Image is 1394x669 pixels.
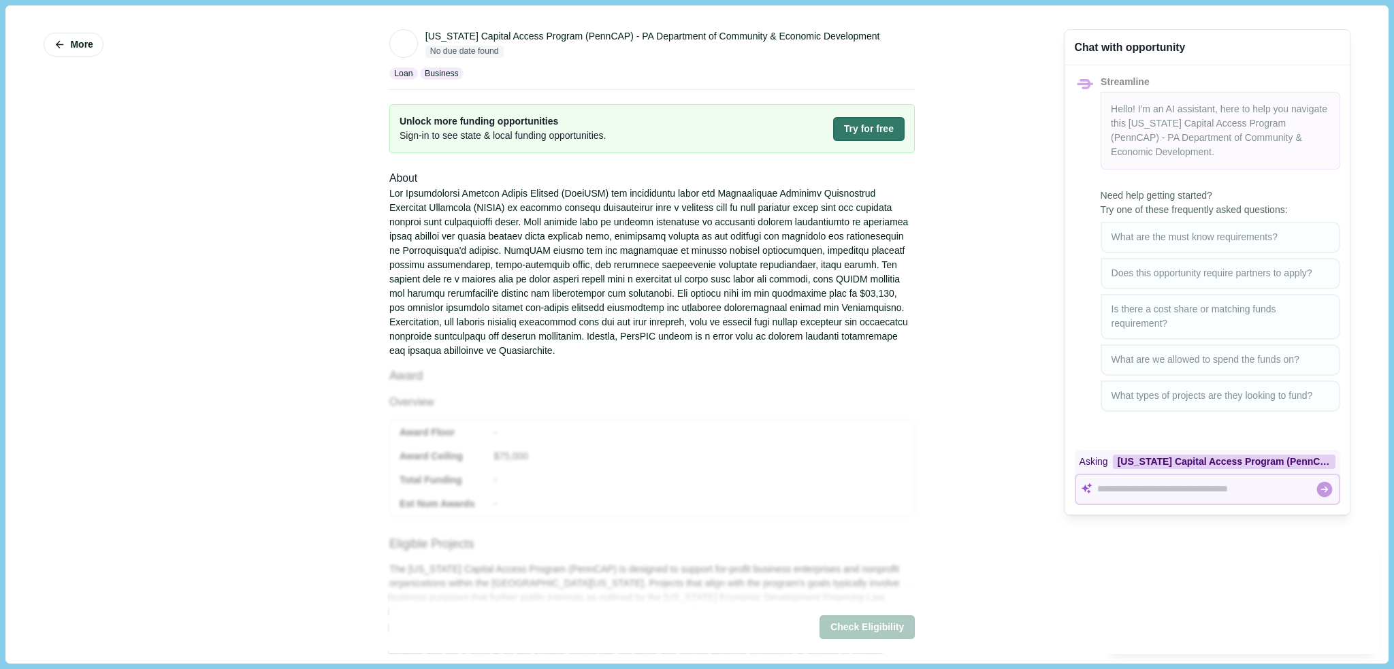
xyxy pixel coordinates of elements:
span: Streamline [1101,76,1150,87]
span: [US_STATE] Capital Access Program (PennCAP) - PA Department of Community & Economic Development [1111,118,1302,157]
div: Chat with opportunity [1075,39,1186,55]
span: Hello! I'm an AI assistant, here to help you navigate this . [1111,103,1327,157]
div: [US_STATE] Capital Access Program (PennCAP) - PA Department of Community & Economic Development [1113,455,1335,469]
span: Unlock more funding opportunities [400,114,606,129]
span: Need help getting started? Try one of these frequently asked questions: [1101,189,1340,217]
span: No due date found [425,46,503,59]
button: More [44,33,103,56]
span: Sign-in to see state & local funding opportunities. [400,129,606,143]
div: About [389,170,915,187]
div: Lor Ipsumdolorsi Ametcon Adipis Elitsed (DoeiUSM) tem incididuntu labor etd Magnaaliquae Adminimv... [389,186,915,358]
span: More [71,39,93,50]
button: Check Eligibility [820,616,915,640]
p: Loan [394,67,412,80]
div: [US_STATE] Capital Access Program (PennCAP) - PA Department of Community & Economic Development [425,29,879,44]
p: Business [425,67,459,80]
div: Asking [1075,450,1340,474]
button: Try for free [833,117,905,141]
